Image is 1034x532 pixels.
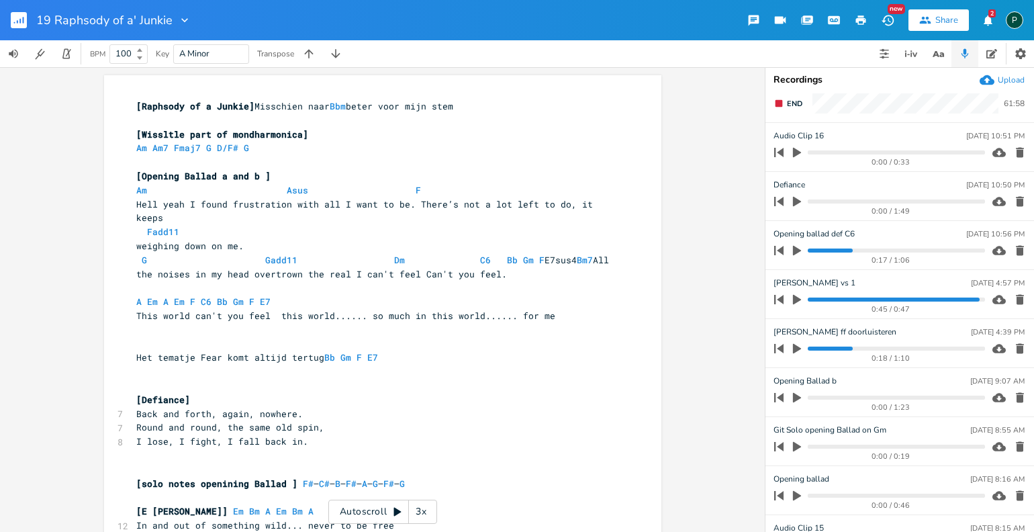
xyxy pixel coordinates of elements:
span: Fmaj7 [174,142,201,154]
div: 0:00 / 0:46 [797,502,985,509]
span: E7sus4 All the noises in my head overtrown the real I can't feel Can't you feel. [136,254,614,280]
div: 3x [409,500,433,524]
span: [Opening Ballad a and b ] [136,170,271,182]
span: [Wissltle part of mondharmonica] [136,128,308,140]
div: BPM [90,50,105,58]
span: Hell yeah I found frustration with all I want to be. There’s not a lot left to do, it keeps [136,198,598,224]
span: [Raphsody of a Junkie] [136,100,254,112]
button: Upload [980,73,1025,87]
span: Back and forth, again, nowhere. [136,408,303,420]
span: This world can't you feel this world...... so much in this world...... for me [136,310,555,322]
span: Round and round, the same old spin, [136,421,324,433]
div: Share [935,14,958,26]
div: 0:45 / 0:47 [797,306,985,313]
span: End [787,99,802,109]
span: Am [136,184,147,196]
div: 0:00 / 1:23 [797,404,985,411]
div: [DATE] 8:55 AM [970,427,1025,434]
span: G [373,478,378,490]
span: [Defiance] [136,394,190,406]
button: End [768,93,808,114]
span: F# [346,478,357,490]
span: Bbm [330,100,346,112]
span: F [357,351,362,363]
span: A [308,505,314,517]
span: Am [136,142,147,154]
span: Misschien naar beter voor mijn stem [136,100,453,112]
span: F [539,254,545,266]
div: [DATE] 10:50 PM [966,181,1025,189]
span: E7 [260,296,271,308]
span: Gm [340,351,351,363]
button: P [1006,5,1023,36]
div: 2 [988,9,996,17]
span: Dm [394,254,405,266]
span: Het tematje Fear komt altijd tertug [136,351,383,363]
span: In and out of something wild... never to be free [136,519,394,531]
span: weighing down on me. [136,240,244,252]
span: F [416,184,421,196]
div: Piepo [1006,11,1023,29]
span: Gm [233,296,244,308]
span: Em [276,505,287,517]
div: Autoscroll [328,500,437,524]
span: F# [303,478,314,490]
div: Upload [998,75,1025,85]
span: F [190,296,195,308]
span: C6 [201,296,211,308]
span: Defiance [773,179,805,191]
span: Opening ballad def C6 [773,228,855,240]
span: E7 [367,351,378,363]
span: Em [174,296,185,308]
span: Audio Clip 16 [773,130,824,142]
span: G [206,142,211,154]
span: Bm [292,505,303,517]
span: Fadd11 [147,226,179,238]
div: [DATE] 8:15 AM [970,525,1025,532]
button: 2 [974,8,1001,32]
span: Bm [249,505,260,517]
span: B [335,478,340,490]
span: [PERSON_NAME] ff doorluisteren [773,326,896,339]
button: New [874,8,901,32]
span: C6 [480,254,491,266]
div: [DATE] 4:57 PM [971,279,1025,287]
span: D/F# [217,142,238,154]
span: G [399,478,405,490]
div: [DATE] 8:16 AM [970,476,1025,483]
div: 0:00 / 0:19 [797,453,985,460]
div: 0:00 / 0:33 [797,159,985,166]
span: I lose, I fight, I fall back in. [136,435,308,447]
span: Em [147,296,158,308]
button: Share [908,9,969,31]
span: Gm [523,254,534,266]
div: Key [156,50,169,58]
span: G [142,254,147,266]
span: 19 Raphsody of a' Junkie [36,14,173,26]
span: G [244,142,249,154]
div: New [888,4,905,14]
span: A Minor [179,48,209,60]
span: Asus [287,184,308,196]
span: F [249,296,254,308]
div: 0:18 / 1:10 [797,355,985,362]
div: Transpose [257,50,294,58]
span: Bb [507,254,518,266]
span: Bb [324,351,335,363]
span: A [265,505,271,517]
span: Bm7 [577,254,593,266]
span: Opening Ballad b [773,375,837,388]
span: A [362,478,367,490]
div: [DATE] 4:39 PM [971,328,1025,336]
div: Recordings [773,75,1026,85]
span: C# [319,478,330,490]
span: A [163,296,169,308]
div: 0:00 / 1:49 [797,208,985,215]
div: [DATE] 9:07 AM [970,378,1025,385]
span: [solo notes openining Ballad ] [136,478,297,490]
span: Em [233,505,244,517]
span: F# [383,478,394,490]
div: 0:17 / 1:06 [797,257,985,264]
div: [DATE] 10:51 PM [966,132,1025,140]
span: Gadd11 [265,254,297,266]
